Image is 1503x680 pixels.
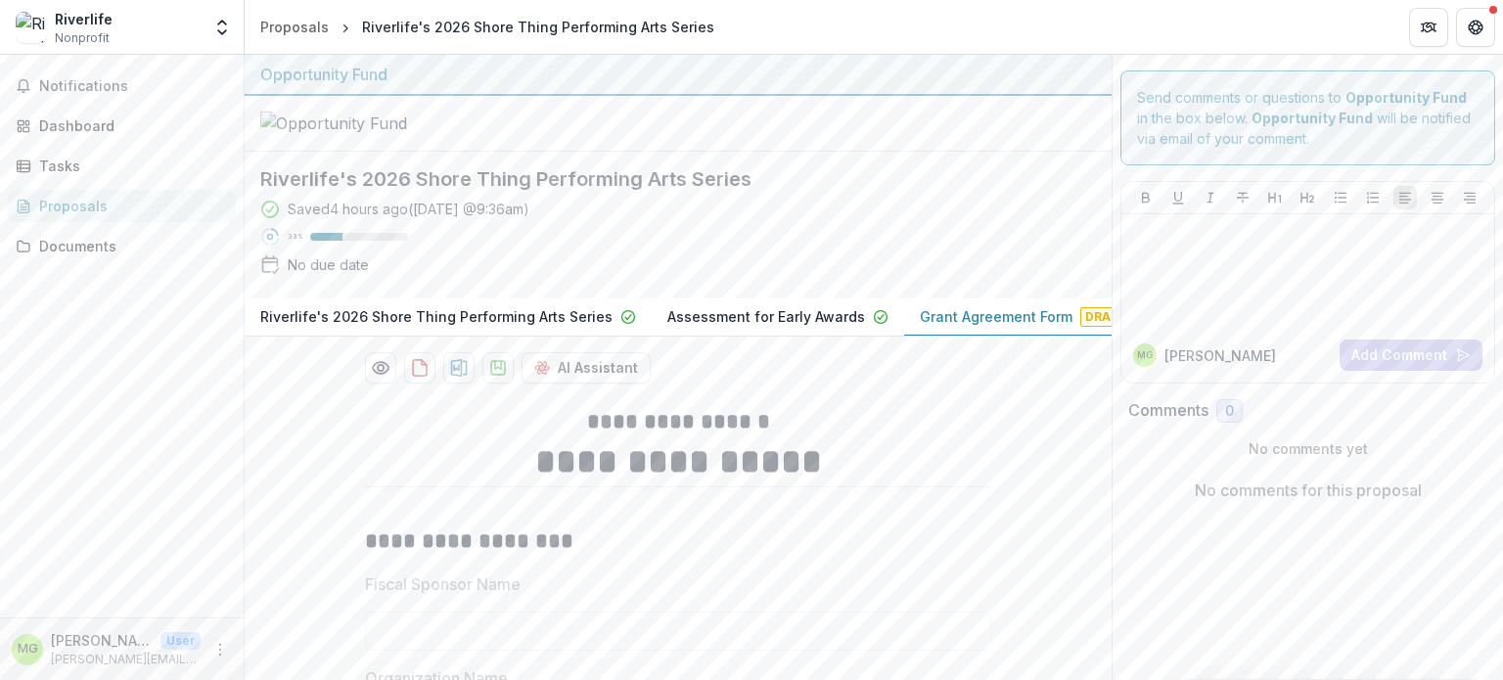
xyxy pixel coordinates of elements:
p: No comments for this proposal [1195,478,1422,502]
h2: Riverlife's 2026 Shore Thing Performing Arts Series [260,167,1065,191]
button: More [208,638,232,661]
span: 0 [1225,403,1234,420]
div: Riverlife's 2026 Shore Thing Performing Arts Series [362,17,714,37]
a: Documents [8,230,236,262]
p: 33 % [288,230,302,244]
div: Dashboard [39,115,220,136]
button: AI Assistant [522,352,651,384]
button: Italicize [1199,186,1222,209]
a: Dashboard [8,110,236,142]
strong: Opportunity Fund [1345,89,1467,106]
div: Riverlife [55,9,113,29]
p: [PERSON_NAME] [51,630,153,651]
div: Tasks [39,156,220,176]
button: Bold [1134,186,1158,209]
span: Draft [1080,307,1131,327]
strong: Opportunity Fund [1252,110,1373,126]
div: Mike Good [18,643,38,656]
div: Saved 4 hours ago ( [DATE] @ 9:36am ) [288,199,529,219]
a: Proposals [8,190,236,222]
a: Proposals [252,13,337,41]
p: [PERSON_NAME] [1164,345,1276,366]
button: Open entity switcher [208,8,236,47]
button: Bullet List [1329,186,1352,209]
div: Documents [39,236,220,256]
button: Heading 2 [1296,186,1319,209]
div: Opportunity Fund [260,63,1096,86]
p: User [160,632,201,650]
div: Proposals [39,196,220,216]
h2: Comments [1128,401,1208,420]
div: Send comments or questions to in the box below. will be notified via email of your comment. [1120,70,1495,165]
button: Align Right [1458,186,1481,209]
div: No due date [288,254,369,275]
p: [PERSON_NAME][EMAIL_ADDRESS][DOMAIN_NAME] [51,651,201,668]
button: Ordered List [1361,186,1385,209]
button: download-proposal [443,352,475,384]
span: Nonprofit [55,29,110,47]
button: Heading 1 [1263,186,1287,209]
a: Tasks [8,150,236,182]
img: Riverlife [16,12,47,43]
button: download-proposal [404,352,435,384]
button: Preview 57edbd07-de5e-4165-90c8-fb5665cf9450-2.pdf [365,352,396,384]
button: Align Left [1393,186,1417,209]
div: Proposals [260,17,329,37]
button: Get Help [1456,8,1495,47]
span: Notifications [39,78,228,95]
p: Assessment for Early Awards [667,306,865,327]
button: Notifications [8,70,236,102]
p: Fiscal Sponsor Name [365,572,521,596]
button: Add Comment [1340,340,1482,371]
div: Mike Good [1137,350,1153,360]
button: Partners [1409,8,1448,47]
button: Align Center [1426,186,1449,209]
button: Underline [1166,186,1190,209]
button: download-proposal [482,352,514,384]
nav: breadcrumb [252,13,722,41]
img: Opportunity Fund [260,112,456,135]
button: Strike [1231,186,1254,209]
p: Grant Agreement Form [920,306,1072,327]
p: No comments yet [1128,438,1487,459]
p: Riverlife's 2026 Shore Thing Performing Arts Series [260,306,613,327]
